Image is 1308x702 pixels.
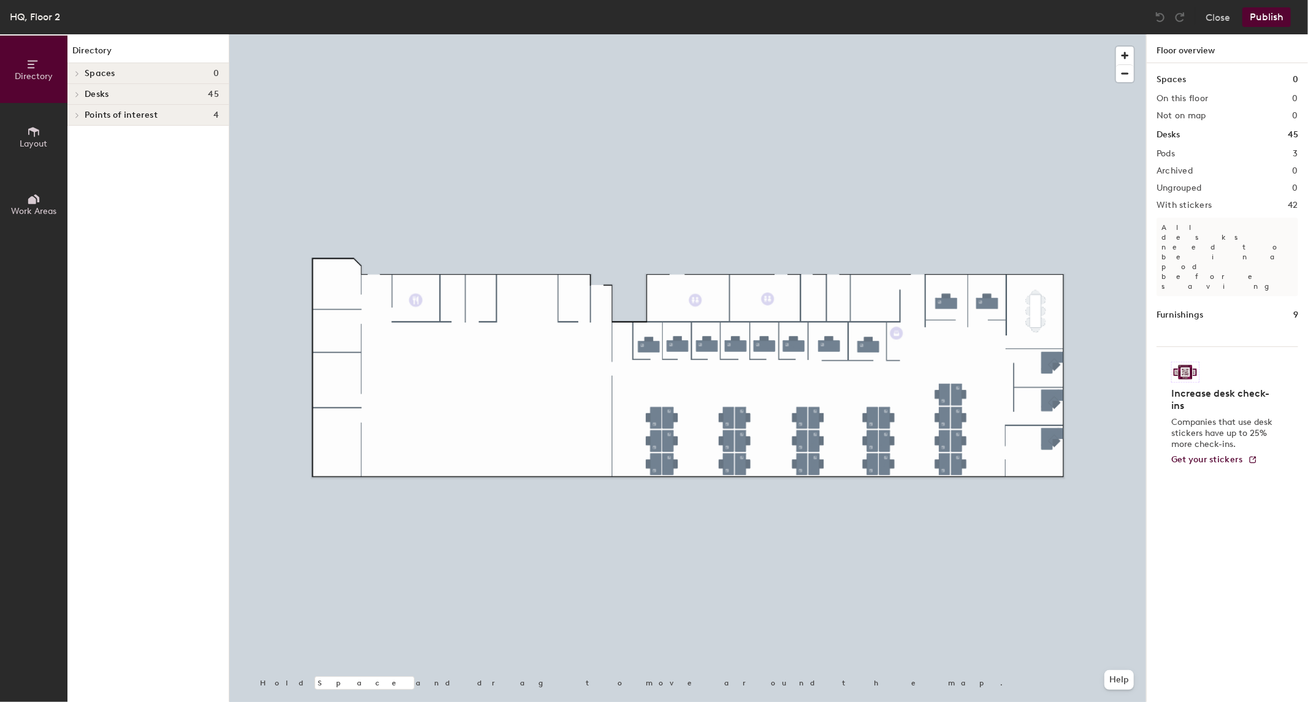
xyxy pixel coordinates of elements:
span: Directory [15,71,53,82]
h2: Archived [1157,166,1193,176]
h2: With stickers [1157,200,1212,210]
h1: 9 [1293,308,1298,322]
span: Desks [85,90,109,99]
h1: 45 [1288,128,1298,142]
h1: Furnishings [1157,308,1203,322]
span: Layout [20,139,48,149]
h2: 0 [1293,166,1298,176]
button: Help [1104,670,1134,690]
h1: 0 [1293,73,1298,86]
span: Get your stickers [1171,454,1243,465]
span: 4 [213,110,219,120]
span: Spaces [85,69,115,78]
h2: 0 [1293,111,1298,121]
h2: Ungrouped [1157,183,1202,193]
span: 0 [213,69,219,78]
img: Redo [1174,11,1186,23]
h1: Floor overview [1147,34,1308,63]
h2: 0 [1293,94,1298,104]
h2: 3 [1293,149,1298,159]
h2: On this floor [1157,94,1209,104]
span: Work Areas [11,206,56,216]
h2: 42 [1288,200,1298,210]
h4: Increase desk check-ins [1171,387,1276,412]
h2: Not on map [1157,111,1206,121]
h1: Spaces [1157,73,1186,86]
img: Undo [1154,11,1166,23]
a: Get your stickers [1171,455,1258,465]
h1: Desks [1157,128,1180,142]
p: Companies that use desk stickers have up to 25% more check-ins. [1171,417,1276,450]
div: HQ, Floor 2 [10,9,60,25]
p: All desks need to be in a pod before saving [1157,218,1298,296]
span: 45 [208,90,219,99]
h1: Directory [67,44,229,63]
img: Sticker logo [1171,362,1199,383]
button: Close [1206,7,1230,27]
h2: 0 [1293,183,1298,193]
span: Points of interest [85,110,158,120]
button: Publish [1242,7,1291,27]
h2: Pods [1157,149,1175,159]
